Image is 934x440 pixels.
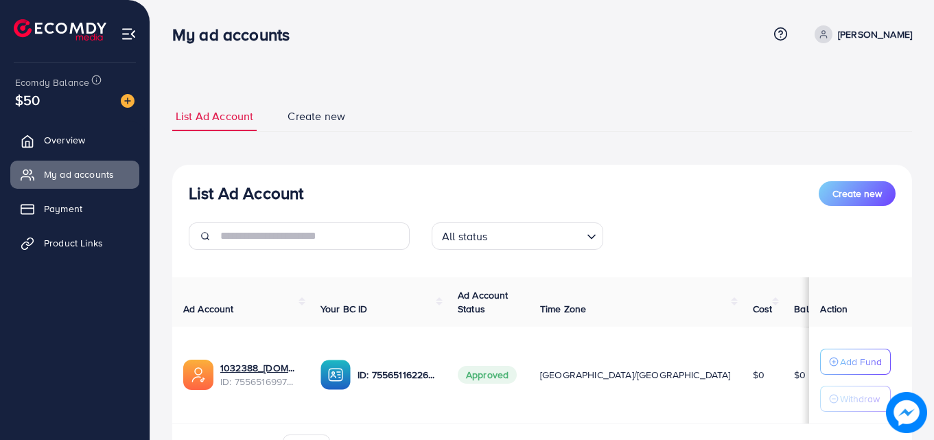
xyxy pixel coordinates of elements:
a: Product Links [10,229,139,257]
p: ID: 7556511622665945105 [358,367,436,383]
span: Ad Account Status [458,288,509,316]
p: Withdraw [840,391,880,407]
a: Overview [10,126,139,154]
a: My ad accounts [10,161,139,188]
div: <span class='underline'>1032388_stylenden.shop_1759388818810</span></br>7556516997920604178 [220,361,299,389]
span: $0 [794,368,806,382]
span: Ecomdy Balance [15,76,89,89]
input: Search for option [492,224,581,246]
span: All status [439,227,491,246]
span: Cost [753,302,773,316]
button: Withdraw [820,386,891,412]
span: Approved [458,366,517,384]
span: Ad Account [183,302,234,316]
div: Search for option [432,222,603,250]
span: ID: 7556516997920604178 [220,375,299,389]
span: Create new [832,187,882,200]
p: Add Fund [840,354,882,370]
img: image [886,392,927,433]
a: Payment [10,195,139,222]
span: $50 [15,90,40,110]
h3: My ad accounts [172,25,301,45]
img: image [121,94,135,108]
button: Add Fund [820,349,891,375]
img: logo [14,19,106,40]
a: 1032388_[DOMAIN_NAME]_1759388818810 [220,361,299,375]
span: Create new [288,108,345,124]
span: Time Zone [540,302,586,316]
img: menu [121,26,137,42]
img: ic-ads-acc.e4c84228.svg [183,360,213,390]
p: [PERSON_NAME] [838,26,912,43]
span: List Ad Account [176,108,253,124]
img: ic-ba-acc.ded83a64.svg [320,360,351,390]
span: [GEOGRAPHIC_DATA]/[GEOGRAPHIC_DATA] [540,368,731,382]
h3: List Ad Account [189,183,303,203]
span: Payment [44,202,82,216]
span: Your BC ID [320,302,368,316]
span: Balance [794,302,830,316]
span: $0 [753,368,764,382]
a: [PERSON_NAME] [809,25,912,43]
span: My ad accounts [44,167,114,181]
span: Overview [44,133,85,147]
span: Action [820,302,848,316]
button: Create new [819,181,896,206]
span: Product Links [44,236,103,250]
